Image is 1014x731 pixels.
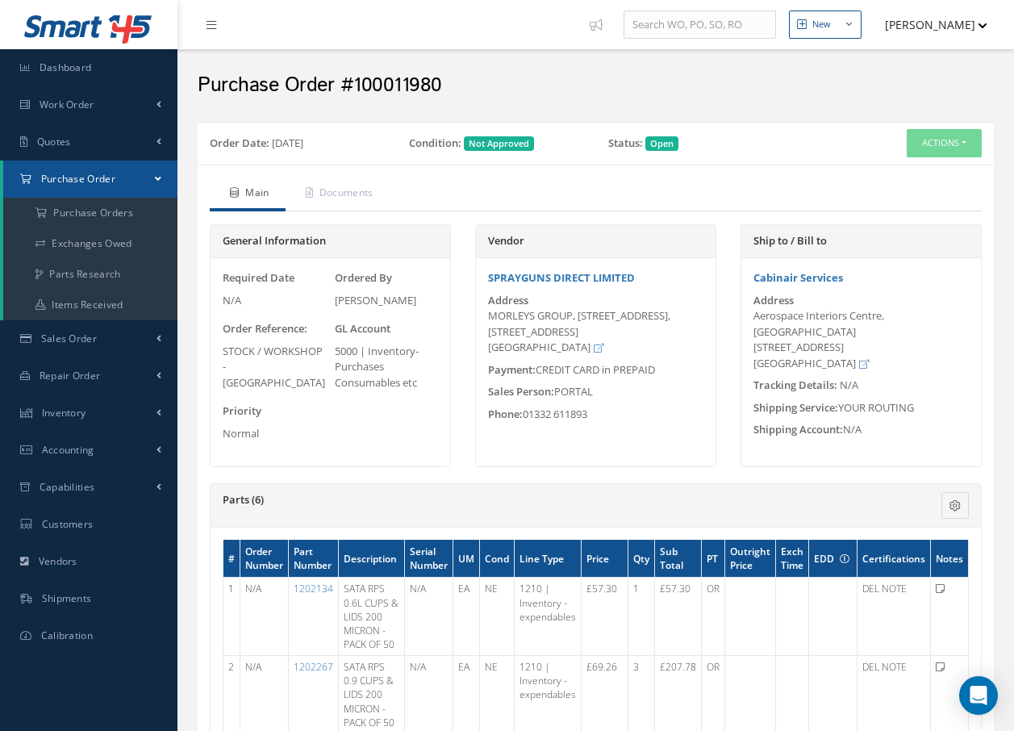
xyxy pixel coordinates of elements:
a: SPRAYGUNS DIRECT LIMITED [488,270,635,285]
label: GL Account [335,321,390,337]
th: Order Number [240,540,289,578]
div: Open Intercom Messenger [959,676,998,715]
th: Line Type [515,540,582,578]
div: [PERSON_NAME] [335,293,439,309]
span: Capabilities [40,480,95,494]
a: Purchase Orders [3,198,177,228]
span: Sales Person: [488,384,554,399]
th: Cond [480,540,515,578]
div: STOCK / WORKSHOP - [GEOGRAPHIC_DATA] [223,344,327,391]
div: N/A [741,422,981,438]
span: [DATE] [272,136,303,150]
a: Parts Research [3,259,177,290]
span: Repair Order [40,369,101,382]
th: UM [453,540,480,578]
div: N/A [223,293,327,309]
th: Sub Total [655,540,702,578]
span: Not Approved [464,136,534,151]
td: 1 [223,578,240,656]
th: Price [582,540,628,578]
th: Description [339,540,405,578]
span: N/A [840,378,858,392]
div: PORTAL [476,384,716,400]
h5: Parts (6) [223,494,841,507]
label: Status: [608,136,643,152]
th: Certifications [858,540,931,578]
label: Order Reference: [223,321,307,337]
a: Purchase Order [3,161,177,198]
th: EDD [809,540,858,578]
div: MORLEYS GROUP, [STREET_ADDRESS], [STREET_ADDRESS] [GEOGRAPHIC_DATA] [488,308,703,356]
span: Work Order [40,98,94,111]
td: EA [453,578,480,656]
a: Main [210,178,286,211]
button: New [789,10,862,39]
span: Sales Order [41,332,97,345]
label: Ordered By [335,270,392,286]
button: Actions [907,129,982,157]
button: [PERSON_NAME] [870,9,987,40]
a: Cabinair Services [753,270,843,285]
span: Shipments [42,591,92,605]
label: Required Date [223,270,294,286]
span: Payment: [488,362,536,377]
label: Order Date: [210,136,269,152]
td: NE [480,578,515,656]
td: SATA RPS 0.6L CUPS & LIDS 200 MICRON - PACK OF 50 [339,578,405,656]
span: Shipping Service: [753,400,838,415]
label: Priority [223,403,261,420]
td: 1 [628,578,655,656]
th: Exch Time [776,540,809,578]
label: Address [753,294,794,307]
span: Purchase Order [41,172,115,186]
a: Documents [286,178,390,211]
a: Exchanges Owed [3,228,177,259]
td: N/A [240,578,289,656]
td: 1210 | Inventory - expendables [515,578,582,656]
h2: Purchase Order #100011980 [198,73,994,98]
h5: Ship to / Bill to [753,235,969,248]
th: Qty [628,540,655,578]
div: CREDIT CARD in PREPAID [476,362,716,378]
h5: Vendor [488,235,703,248]
td: OR [702,578,725,656]
span: Quotes [37,135,71,148]
span: Open [645,136,678,151]
input: Search WO, PO, SO, RO [624,10,776,40]
span: Inventory [42,406,86,420]
td: £57.30 [655,578,702,656]
span: Dashboard [40,61,92,74]
label: Address [488,294,528,307]
th: Part Number [289,540,339,578]
span: Tracking Details: [753,378,837,392]
div: YOUR ROUTING [741,400,981,416]
span: Shipping Account: [753,422,843,437]
th: PT [702,540,725,578]
span: Calibration [41,629,93,642]
td: £57.30 [582,578,628,656]
th: # [223,540,240,578]
a: 1202134 [294,582,333,595]
label: Condition: [409,136,461,152]
h5: General Information [223,235,438,248]
td: N/A [405,578,453,656]
div: New [812,18,831,31]
a: Items Received [3,290,177,320]
th: Serial Number [405,540,453,578]
th: Outright Price [725,540,776,578]
span: Customers [42,517,94,531]
div: Normal [223,426,327,442]
div: 5000 | Inventory- Purchases Consumables etc [335,344,439,391]
div: 01332 611893 [476,407,716,423]
th: Notes [931,540,969,578]
span: Phone: [488,407,523,421]
span: Accounting [42,443,94,457]
a: 1202267 [294,660,333,674]
span: Vendors [39,554,77,568]
div: Aerospace Interiors Centre, [GEOGRAPHIC_DATA] [STREET_ADDRESS] [GEOGRAPHIC_DATA] [753,308,969,371]
td: DEL NOTE [858,578,931,656]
